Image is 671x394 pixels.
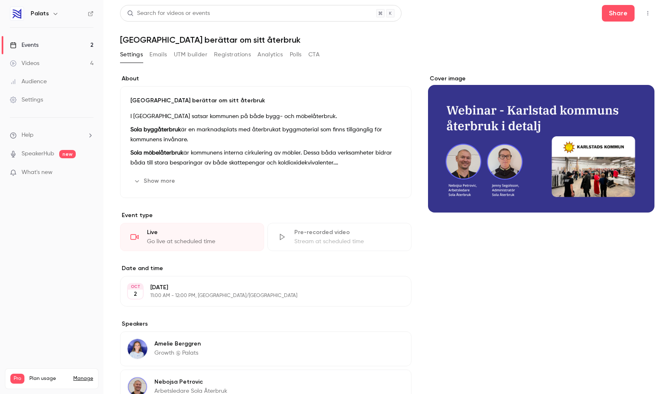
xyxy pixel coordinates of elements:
[10,7,24,20] img: Palats
[22,150,54,158] a: SpeakerHub
[214,48,251,61] button: Registrations
[154,349,201,357] p: Growth @ Palats
[73,375,93,382] a: Manage
[127,9,210,18] div: Search for videos or events
[120,331,411,366] div: Amelie BerggrenAmelie BerggrenGrowth @ Palats
[150,283,368,292] p: [DATE]
[257,48,283,61] button: Analytics
[147,228,254,237] div: Live
[428,75,654,83] label: Cover image
[147,237,254,246] div: Go live at scheduled time
[29,375,68,382] span: Plan usage
[290,48,302,61] button: Polls
[10,59,39,68] div: Videos
[10,77,47,86] div: Audience
[120,75,411,83] label: About
[130,125,401,145] p: är en marknadsplats med återbrukat byggmaterial som finns tillgänglig för kommunens invånare.
[130,127,181,133] strong: Sola byggåterbruk
[130,111,401,121] p: I [GEOGRAPHIC_DATA] satsar kommunen på både bygg- och möbelåterbruk.
[134,290,137,298] p: 2
[150,292,368,299] p: 11:00 AM - 12:00 PM, [GEOGRAPHIC_DATA]/[GEOGRAPHIC_DATA]
[120,35,654,45] h1: [GEOGRAPHIC_DATA] berättar om sitt återbruk
[154,378,227,386] p: Nebojsa Petrovic
[10,374,24,384] span: Pro
[22,168,53,177] span: What's new
[602,5,635,22] button: Share
[127,339,147,359] img: Amelie Berggren
[149,48,167,61] button: Emails
[31,10,49,18] h6: Palats
[294,237,401,246] div: Stream at scheduled time
[130,97,401,105] p: [GEOGRAPHIC_DATA] berättar om sitt återbruk
[130,148,401,168] p: är kommunens interna cirkulering av möbler. Dessa båda verksamheter bidrar båda till stora bespar...
[130,150,183,156] strong: Sola möbelåterbruk
[22,131,34,140] span: Help
[294,228,401,237] div: Pre-recorded video
[174,48,207,61] button: UTM builder
[120,48,143,61] button: Settings
[428,75,654,213] section: Cover image
[10,41,38,49] div: Events
[10,96,43,104] div: Settings
[154,340,201,348] p: Amelie Berggren
[120,223,264,251] div: LiveGo live at scheduled time
[84,169,94,176] iframe: Noticeable Trigger
[128,284,143,290] div: OCT
[308,48,320,61] button: CTA
[120,211,411,220] p: Event type
[120,320,411,328] label: Speakers
[10,131,94,140] li: help-dropdown-opener
[120,264,411,273] label: Date and time
[267,223,411,251] div: Pre-recorded videoStream at scheduled time
[130,174,180,188] button: Show more
[59,150,76,158] span: new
